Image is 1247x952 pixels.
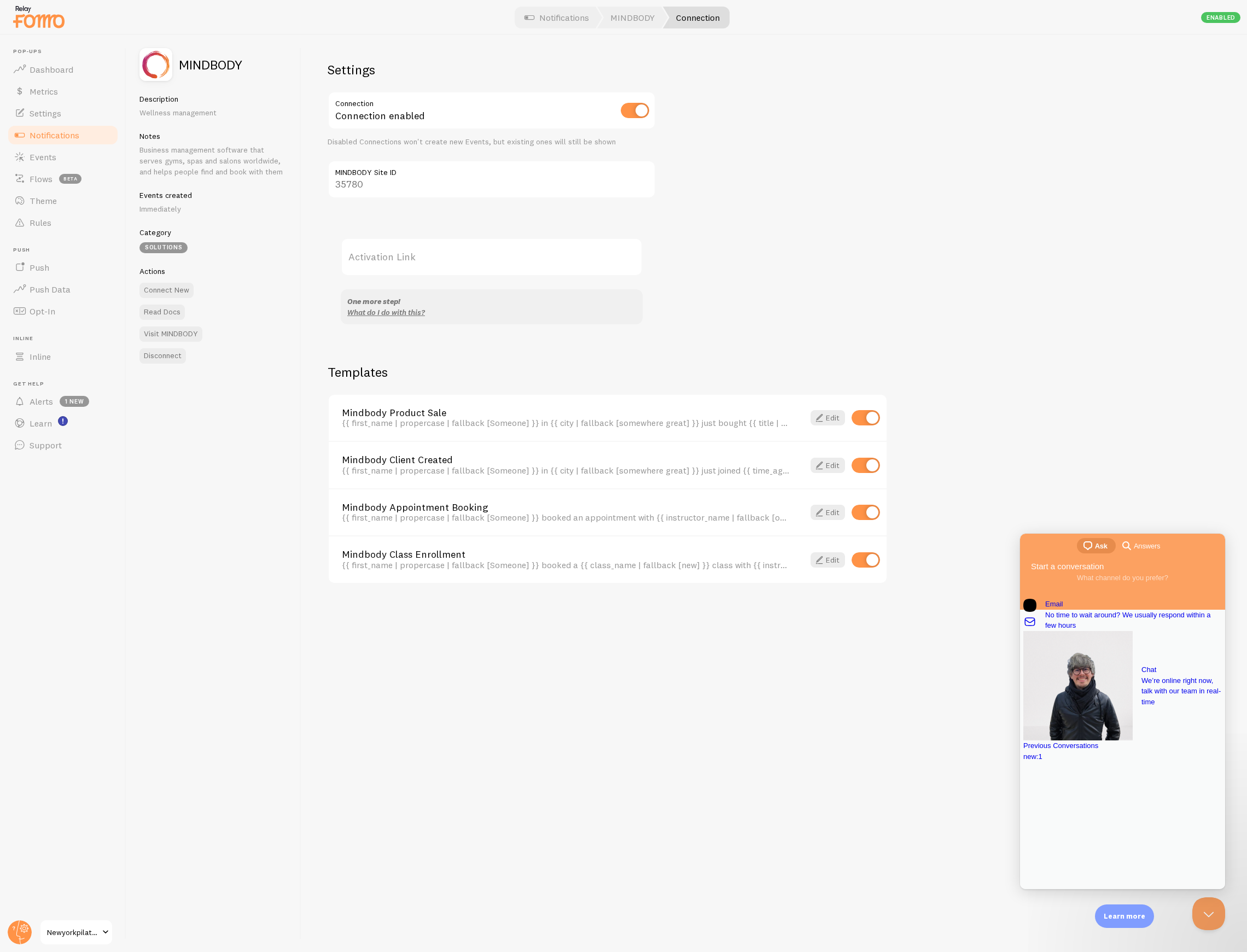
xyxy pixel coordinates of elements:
span: Flows [30,173,53,184]
a: Settings [7,102,119,124]
p: Business management software that serves gyms, spas and salons worldwide, and helps people find a... [139,144,288,177]
span: Opt-In [30,306,55,317]
div: Solutions [139,242,188,253]
a: Push [7,256,119,278]
input: 1532 [328,160,656,198]
button: Disconnect [139,348,186,364]
span: Settings [30,108,61,119]
div: Connection enabled [328,91,656,131]
a: Mindbody Class Enrollment [342,550,791,559]
span: Inline [13,335,119,342]
img: fomo-relay-logo-orange.svg [11,3,66,31]
h2: Settings [328,61,656,78]
div: One more step! [347,296,636,307]
span: Dashboard [30,64,73,75]
a: Opt-In [7,300,119,322]
a: Learn [7,412,119,434]
span: Support [30,440,62,451]
div: {{ first_name | propercase | fallback [Someone] }} booked an appointment with {{ instructor_name ... [342,512,791,522]
span: Rules [30,217,51,228]
a: Edit [811,458,845,473]
p: Learn more [1104,911,1145,921]
span: Events [30,151,56,162]
a: Newyorkpilates [39,919,113,945]
h2: Templates [328,364,888,381]
a: Rules [7,212,119,233]
h2: MINDBODY [179,58,242,71]
a: Edit [811,505,845,520]
a: Mindbody Appointment Booking [342,503,791,512]
div: {{ first_name | propercase | fallback [Someone] }} in {{ city | fallback [somewhere great] }} jus... [342,465,791,475]
a: Dashboard [7,59,119,80]
div: {{ first_name | propercase | fallback [Someone] }} booked a {{ class_name | fallback [new] }} cla... [342,560,791,570]
span: Pop-ups [13,48,119,55]
a: Theme [7,190,119,212]
h5: Actions [139,266,288,276]
a: What do I do with this? [347,307,425,317]
a: Push Data [7,278,119,300]
a: Inline [7,346,119,367]
a: Edit [811,552,845,568]
span: 1 new [60,396,89,407]
span: Metrics [30,86,58,97]
a: Events [7,146,119,168]
label: MINDBODY Site ID [328,160,656,179]
span: beta [59,174,81,184]
h5: Category [139,227,288,237]
span: Push [30,262,49,273]
svg: <p>Watch New Feature Tutorials!</p> [58,416,68,426]
a: Notifications [7,124,119,146]
a: Support [7,434,119,456]
a: Alerts 1 new [7,390,119,412]
span: Newyorkpilates [47,926,99,939]
label: Activation Link [341,238,643,276]
p: Immediately [139,203,288,214]
p: Wellness management [139,107,288,118]
span: Alerts [30,396,53,407]
a: Flows beta [7,168,119,190]
button: Connect New [139,283,194,298]
span: Notifications [30,130,79,141]
span: Theme [30,195,57,206]
a: Metrics [7,80,119,102]
h5: Events created [139,190,288,200]
div: Disabled Connections won't create new Events, but existing ones will still be shown [328,137,656,147]
h5: Description [139,94,288,104]
span: Get Help [13,381,119,388]
div: Learn more [1095,904,1154,928]
h5: Notes [139,131,288,141]
a: Mindbody Client Created [342,455,791,465]
span: Push Data [30,284,71,295]
div: {{ first_name | propercase | fallback [Someone] }} in {{ city | fallback [somewhere great] }} jus... [342,418,791,428]
a: Edit [811,410,845,425]
a: Read Docs [139,305,185,320]
iframe: Help Scout Beacon - Live Chat, Contact Form, and Knowledge Base [1020,534,1225,889]
a: Visit MINDBODY [139,326,202,342]
span: Inline [30,351,51,362]
span: Push [13,247,119,254]
span: Learn [30,418,52,429]
iframe: Help Scout Beacon - Close [1192,897,1225,930]
img: fomo_icons_mindbody.svg [139,48,172,81]
a: Mindbody Product Sale [342,408,791,418]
